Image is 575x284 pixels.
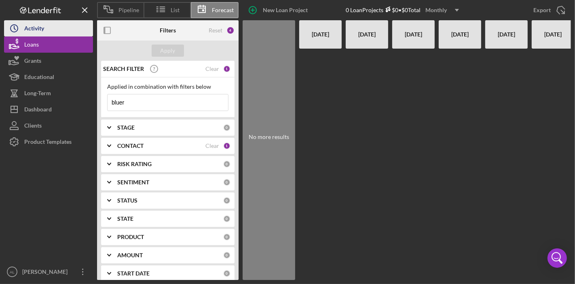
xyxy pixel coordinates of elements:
[223,233,230,241] div: 0
[533,2,551,18] div: Export
[443,20,477,49] div: [DATE]
[548,248,567,268] div: Open Intercom Messenger
[117,270,150,277] b: START DATE
[346,4,464,16] div: 0 Loan Projects • $0 Total
[525,2,571,18] button: Export
[24,69,54,87] div: Educational
[24,117,42,136] div: Clients
[171,7,180,13] span: List
[117,197,137,204] b: STATUS
[160,27,176,34] b: Filters
[489,20,524,49] div: [DATE]
[4,85,93,101] button: Long-Term
[103,66,144,72] b: SEARCH FILTER
[118,7,139,13] span: Pipeline
[243,134,295,140] div: No more results
[350,20,384,49] div: [DATE]
[226,26,235,34] div: 4
[24,53,41,71] div: Grants
[117,179,149,186] b: SENTIMENT
[223,270,230,277] div: 0
[4,264,93,280] button: AL[PERSON_NAME]
[212,7,234,13] span: Forecast
[24,134,72,152] div: Product Templates
[223,197,230,204] div: 0
[263,2,308,18] div: New Loan Project
[425,4,447,16] div: Monthly
[4,69,93,85] button: Educational
[223,179,230,186] div: 0
[205,143,219,149] div: Clear
[107,83,228,90] div: Applied in combination with filters below
[205,66,219,72] div: Clear
[117,143,144,149] b: CONTACT
[4,134,93,150] button: Product Templates
[223,65,230,73] div: 1
[161,45,175,57] div: Apply
[10,270,15,274] text: AL
[421,4,464,16] button: Monthly
[4,117,93,134] button: Clients
[4,20,93,36] button: Activity
[223,124,230,131] div: 0
[383,6,398,13] div: $0
[4,53,93,69] button: Grants
[243,2,316,18] button: New Loan Project
[223,252,230,259] div: 0
[20,264,73,282] div: [PERSON_NAME]
[396,20,431,49] div: [DATE]
[117,124,135,131] b: STAGE
[223,160,230,168] div: 0
[24,101,52,120] div: Dashboard
[117,252,143,258] b: AMOUNT
[536,20,570,49] div: [DATE]
[24,85,51,103] div: Long-Term
[117,216,133,222] b: STATE
[4,101,93,117] button: Dashboard
[24,20,44,38] div: Activity
[223,142,230,149] div: 1
[117,234,144,240] b: PRODUCT
[24,36,39,55] div: Loans
[152,45,184,57] button: Apply
[117,161,152,167] b: RISK RATING
[4,36,93,53] button: Loans
[303,20,338,49] div: [DATE]
[223,215,230,222] div: 0
[209,27,222,34] div: Reset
